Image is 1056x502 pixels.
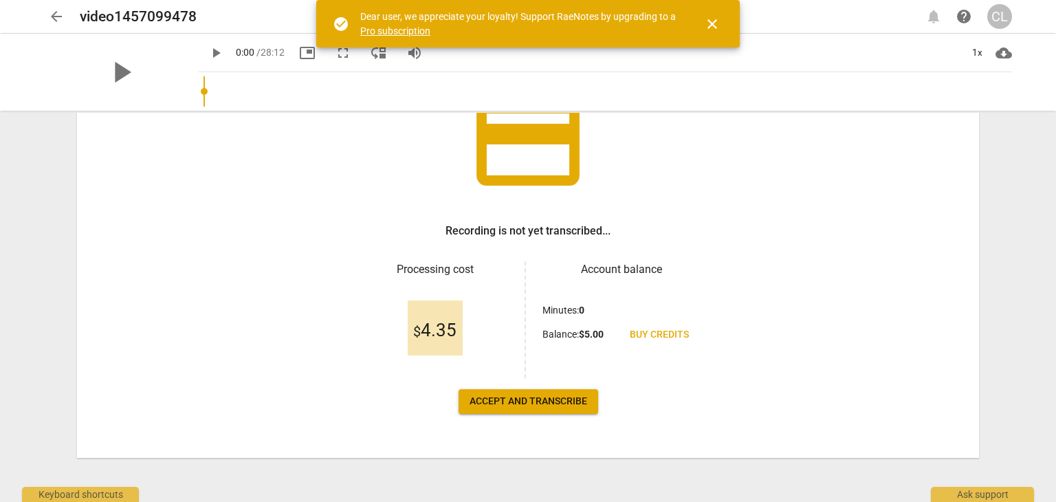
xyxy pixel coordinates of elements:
[295,41,320,65] button: Picture in picture
[360,25,430,36] a: Pro subscription
[208,45,224,61] span: play_arrow
[80,8,197,25] h2: video1457099478
[413,320,456,341] span: 4.35
[331,41,355,65] button: Fullscreen
[459,389,598,414] button: Accept and transcribe
[579,305,584,316] b: 0
[360,10,679,38] div: Dear user, we appreciate your loyalty! Support RaeNotes by upgrading to a
[402,41,427,65] button: Volume
[630,328,689,342] span: Buy credits
[542,261,700,278] h3: Account balance
[413,323,421,340] span: $
[203,41,228,65] button: Play
[995,45,1012,61] span: cloud_download
[371,45,387,61] span: move_down
[299,45,316,61] span: picture_in_picture
[22,487,139,502] div: Keyboard shortcuts
[335,45,351,61] span: fullscreen
[542,327,604,342] p: Balance :
[466,83,590,206] span: credit_card
[333,16,349,32] span: check_circle
[956,8,972,25] span: help
[356,261,514,278] h3: Processing cost
[366,41,391,65] button: View player as separate pane
[445,223,610,239] h3: Recording is not yet transcribed...
[236,47,254,58] span: 0:00
[579,329,604,340] b: $ 5.00
[542,303,584,318] p: Minutes :
[256,47,285,58] span: / 28:12
[103,54,139,90] span: play_arrow
[951,4,976,29] a: Help
[964,42,990,64] div: 1x
[406,45,423,61] span: volume_up
[48,8,65,25] span: arrow_back
[470,395,587,408] span: Accept and transcribe
[696,8,729,41] button: Close
[931,487,1034,502] div: Ask support
[987,4,1012,29] button: CL
[704,16,720,32] span: close
[619,323,700,347] a: Buy credits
